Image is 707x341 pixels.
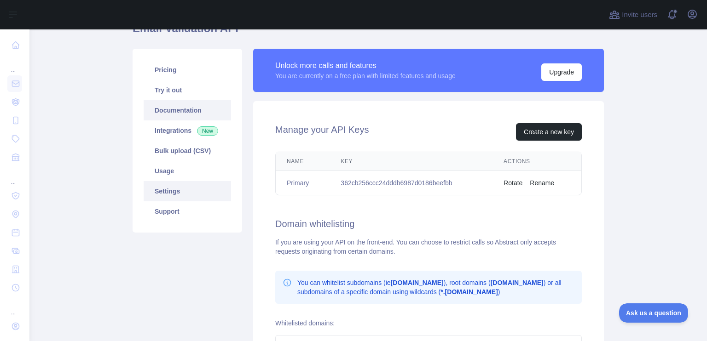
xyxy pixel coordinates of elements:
a: Documentation [144,100,231,120]
p: You can whitelist subdomains (ie ), root domains ( ) or all subdomains of a specific domain using... [297,278,574,296]
td: Primary [276,171,330,195]
button: Invite users [607,7,659,22]
span: Invite users [622,10,657,20]
td: 362cb256ccc24dddb6987d0186beefbb [330,171,493,195]
span: New [197,126,218,136]
th: Key [330,152,493,171]
div: You are currently on a free plan with limited features and usage [275,71,456,80]
b: *.[DOMAIN_NAME] [440,288,498,296]
div: ... [7,298,22,316]
h2: Domain whitelisting [275,217,582,230]
b: [DOMAIN_NAME] [491,279,544,286]
button: Create a new key [516,123,582,141]
div: ... [7,167,22,186]
iframe: Toggle Customer Support [619,303,689,323]
th: Actions [493,152,581,171]
a: Integrations New [144,120,231,141]
h2: Manage your API Keys [275,123,369,141]
button: Upgrade [541,63,582,81]
a: Bulk upload (CSV) [144,141,231,161]
a: Pricing [144,60,231,80]
button: Rename [530,178,554,188]
a: Support [144,201,231,222]
h1: Email Validation API [133,21,604,43]
div: ... [7,55,22,74]
div: If you are using your API on the front-end. You can choose to restrict calls so Abstract only acc... [275,238,582,256]
a: Settings [144,181,231,201]
button: Rotate [504,178,522,188]
div: Unlock more calls and features [275,60,456,71]
th: Name [276,152,330,171]
a: Usage [144,161,231,181]
a: Try it out [144,80,231,100]
b: [DOMAIN_NAME] [391,279,444,286]
label: Whitelisted domains: [275,319,335,327]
